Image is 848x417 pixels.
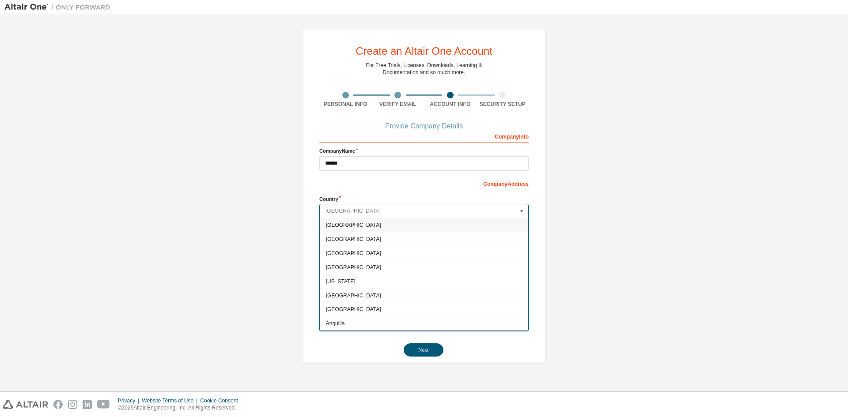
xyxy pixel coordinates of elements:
img: linkedin.svg [83,400,92,409]
span: Anguilla [326,321,522,326]
img: youtube.svg [97,400,110,409]
div: Cookie Consent [200,397,243,404]
div: Website Terms of Use [142,397,200,404]
span: [GEOGRAPHIC_DATA] [326,265,522,270]
div: For Free Trials, Licenses, Downloads, Learning & Documentation and so much more. [366,62,482,76]
span: [GEOGRAPHIC_DATA] [326,251,522,256]
span: [GEOGRAPHIC_DATA] [326,222,522,228]
label: Company Name [319,147,529,154]
div: Privacy [118,397,142,404]
img: facebook.svg [53,400,63,409]
img: altair_logo.svg [3,400,48,409]
div: Company Info [319,129,529,143]
div: Account Info [424,101,477,108]
button: Next [404,343,443,357]
label: Country [319,195,529,203]
img: Altair One [4,3,115,11]
img: instagram.svg [68,400,77,409]
div: Company Address [319,176,529,190]
div: Security Setup [477,101,529,108]
p: © 2025 Altair Engineering, Inc. All Rights Reserved. [118,404,243,412]
div: Create an Altair One Account [356,46,492,56]
div: Provide Company Details [319,124,529,129]
span: [US_STATE] [326,279,522,284]
span: [GEOGRAPHIC_DATA] [326,293,522,298]
div: Personal Info [319,101,372,108]
div: Verify Email [372,101,424,108]
span: [GEOGRAPHIC_DATA] [326,237,522,242]
span: [GEOGRAPHIC_DATA] [326,307,522,312]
